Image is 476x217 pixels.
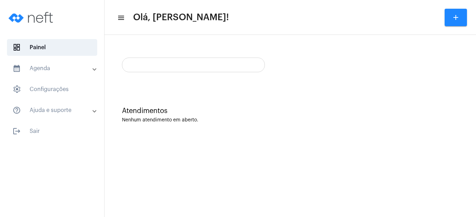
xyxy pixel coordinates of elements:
[13,43,21,52] span: sidenav icon
[133,12,229,23] span: Olá, [PERSON_NAME]!
[7,123,97,140] span: Sair
[122,107,459,115] div: Atendimentos
[6,3,58,31] img: logo-neft-novo-2.png
[7,39,97,56] span: Painel
[7,81,97,98] span: Configurações
[13,85,21,93] span: sidenav icon
[13,127,21,135] mat-icon: sidenav icon
[13,64,21,73] mat-icon: sidenav icon
[452,13,460,22] mat-icon: add
[4,60,104,77] mat-expansion-panel-header: sidenav iconAgenda
[13,64,93,73] mat-panel-title: Agenda
[117,14,124,22] mat-icon: sidenav icon
[4,102,104,119] mat-expansion-panel-header: sidenav iconAjuda e suporte
[13,106,21,114] mat-icon: sidenav icon
[122,118,459,123] div: Nenhum atendimento em aberto.
[13,106,93,114] mat-panel-title: Ajuda e suporte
